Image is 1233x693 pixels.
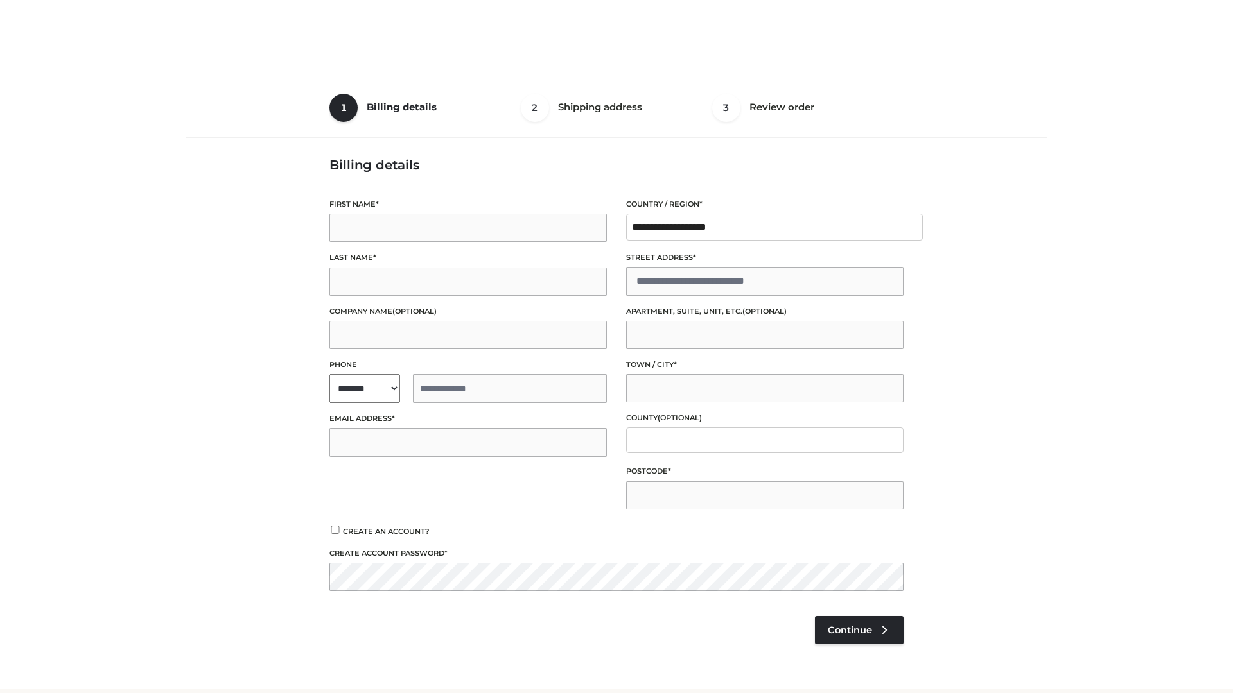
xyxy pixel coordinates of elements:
span: 1 [329,94,358,122]
label: Create account password [329,547,904,560]
h3: Billing details [329,157,904,173]
span: Create an account? [343,527,430,536]
label: Company name [329,305,607,318]
span: Shipping address [558,101,642,113]
label: Last name [329,252,607,264]
span: Billing details [367,101,437,113]
label: Country / Region [626,198,904,210]
label: Phone [329,359,607,371]
span: Continue [828,624,872,636]
span: 3 [712,94,740,122]
label: Street address [626,252,904,264]
span: (optional) [742,307,787,316]
span: 2 [521,94,549,122]
label: Town / City [626,359,904,371]
span: (optional) [392,307,437,316]
label: Email address [329,413,607,425]
span: (optional) [658,413,702,422]
input: Create an account? [329,526,341,534]
span: Review order [749,101,814,113]
label: Apartment, suite, unit, etc. [626,305,904,318]
a: Continue [815,616,904,644]
label: First name [329,198,607,210]
label: County [626,412,904,424]
label: Postcode [626,465,904,477]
